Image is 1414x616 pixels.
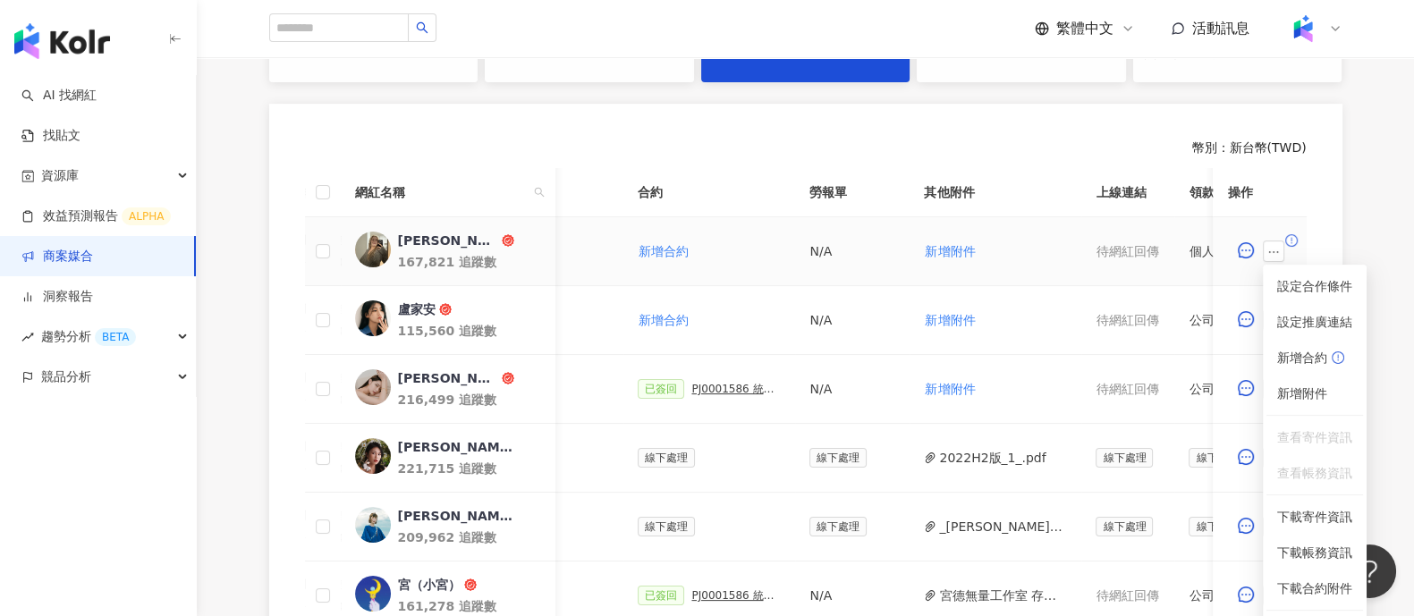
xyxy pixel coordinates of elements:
span: 趨勢分析 [41,316,136,357]
span: paper-clip [924,589,936,602]
a: 洞察報告 [21,288,93,306]
span: 線下處理 [1189,448,1246,468]
span: 已簽回 [638,379,684,399]
a: searchAI 找網紅 [21,87,97,105]
div: 待網紅回傳 [1096,241,1160,261]
td: 公司/工作室 [1174,355,1316,424]
td: 公司/工作室 [1174,286,1316,355]
a: 商案媒合 [21,248,93,266]
div: 115,560 追蹤數 [398,322,541,340]
div: N/A [809,379,895,399]
span: 線下處理 [638,448,695,468]
a: 找貼文 [21,127,80,145]
div: 待網紅回傳 [1096,379,1160,399]
div: [PERSON_NAME] [398,507,514,525]
span: paper-clip [924,520,936,533]
div: [PERSON_NAME] [398,438,514,456]
div: N/A [809,241,895,261]
div: [PERSON_NAME] [398,232,498,249]
button: ellipsis [1264,240,1285,262]
span: search [416,21,428,34]
div: N/A [809,310,895,330]
span: 線下處理 [1096,517,1153,536]
button: 新增附件 [924,371,976,407]
button: 新增合約 [638,302,690,338]
span: 新增附件 [1277,386,1327,401]
span: search [530,179,548,206]
td: 個人（中華民國籍） [1174,217,1316,286]
span: 設定推廣連結 [1277,312,1352,332]
span: 查看帳務資訊 [1277,463,1352,483]
th: 操作 [1214,168,1307,217]
img: KOL Avatar [355,576,391,612]
span: 線下處理 [638,517,695,536]
button: _[PERSON_NAME]PJ0001586_統一藥品_雅漾_長銷熱賣品限動導購_2025H2_KOL合作_活動確.pdf [939,517,1067,536]
span: message [1239,311,1255,327]
div: 209,962 追蹤數 [398,528,541,546]
th: 上線連結 [1081,168,1174,217]
span: 設定合作條件 [1277,276,1352,296]
span: message [1239,242,1255,258]
span: message [1239,518,1255,534]
div: [PERSON_NAME] [398,369,498,387]
div: PJ0001586 統一藥品_雅漾_長銷熱賣品限動導購_2025H2_KOL合作 [691,589,781,602]
iframe: Help Scout Beacon - Open [1342,544,1396,598]
button: 宮德無量工作室 存摺封面.jpg [939,586,1067,605]
th: 勞報單 [795,168,910,217]
span: 活動訊息 [1192,20,1249,37]
div: N/A [809,586,895,605]
span: 新增合約 [639,244,689,258]
img: KOL Avatar [355,507,391,543]
button: 新增合約 [638,233,690,269]
img: Kolr%20app%20icon%20%281%29.png [1286,12,1320,46]
div: 盧家安 [398,300,436,318]
img: KOL Avatar [355,369,391,405]
div: 待網紅回傳 [1096,586,1160,605]
div: 216,499 追蹤數 [398,391,541,409]
span: 線下處理 [809,517,867,536]
div: 167,821 追蹤數 [398,253,541,271]
span: 線下處理 [1189,517,1246,536]
span: exclamation-circle [1286,234,1299,247]
img: KOL Avatar [355,232,391,267]
div: 221,715 追蹤數 [398,460,541,477]
span: search [534,187,545,198]
span: 下載帳務資訊 [1277,543,1352,562]
span: paper-clip [924,451,936,464]
span: 網紅名稱 [355,182,527,202]
span: message [1239,449,1255,465]
div: 待網紅回傳 [1096,310,1160,330]
span: 下載寄件資訊 [1277,507,1352,527]
div: 幣別 ： 新台幣 ( TWD ) [305,139,1307,157]
th: 合約 [623,168,795,217]
div: 宮（小宮） [398,576,461,594]
img: KOL Avatar [355,300,391,336]
span: 查看寄件資訊 [1277,427,1352,447]
span: 繁體中文 [1056,19,1113,38]
span: 已簽回 [638,586,684,605]
span: exclamation-circle [1332,351,1344,364]
img: KOL Avatar [355,438,391,474]
button: 新增附件 [924,302,976,338]
span: 線下處理 [1096,448,1153,468]
span: 新增附件 [925,244,975,258]
span: 下載合約附件 [1277,578,1352,598]
span: 新增合約 [639,313,689,327]
span: 新增附件 [925,313,975,327]
img: logo [14,23,110,59]
span: message [1239,380,1255,396]
span: 新增合約 [1277,348,1352,367]
span: rise [21,331,34,343]
div: BETA [95,328,136,346]
a: 效益預測報告ALPHA [21,207,171,225]
th: 其他附件 [910,168,1081,217]
span: message [1239,586,1255,603]
div: PJ0001586 統一藥品_雅漾_長銷熱賣品限動導購_2025H2_KOL合作 [691,383,781,395]
button: 新增附件 [924,233,976,269]
span: ellipsis [1268,246,1281,258]
button: 2022H2版_1_.pdf [939,448,1046,468]
span: 線下處理 [809,448,867,468]
span: 競品分析 [41,357,91,397]
span: 新增附件 [925,382,975,396]
th: 領款人身份 [1174,168,1316,217]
